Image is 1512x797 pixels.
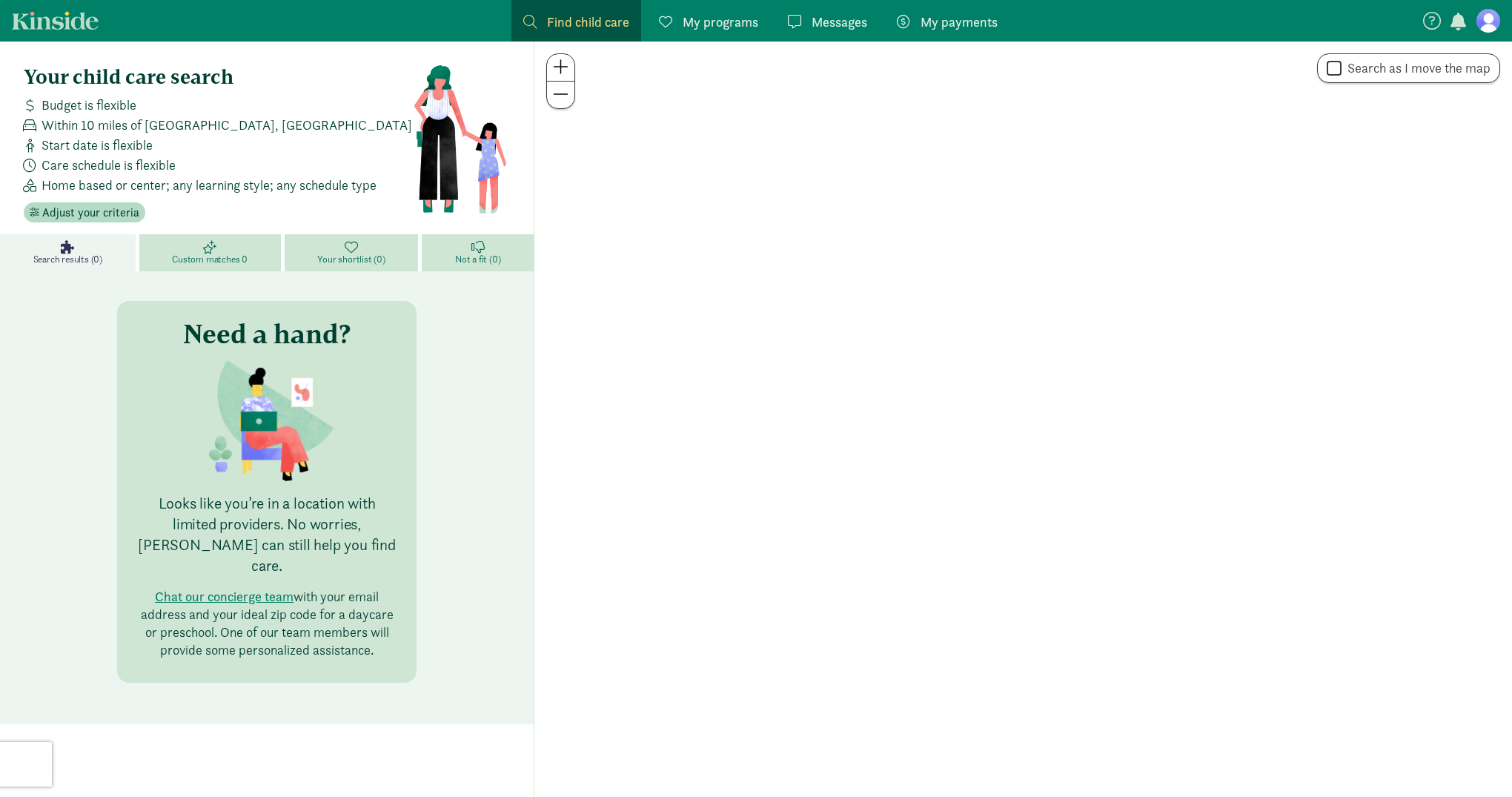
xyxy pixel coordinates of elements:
a: Not a fit (0) [422,234,534,271]
span: Not a fit (0) [455,254,500,265]
span: Adjust your criteria [42,204,139,222]
span: Search results (0) [33,254,102,265]
p: with your email address and your ideal zip code for a daycare or preschool. One of our team membe... [135,588,399,659]
span: Care schedule is flexible [42,155,176,175]
span: Start date is flexible [42,135,153,155]
p: Looks like you’re in a location with limited providers. No worries, [PERSON_NAME] can still help ... [135,493,399,576]
a: Custom matches 0 [139,234,285,271]
span: Budget is flexible [42,95,136,115]
span: Your shortlist (0) [317,254,385,265]
label: Search as I move the map [1342,59,1491,77]
span: Home based or center; any learning style; any schedule type [42,175,377,195]
span: My programs [683,12,758,32]
h3: Need a hand? [183,319,351,348]
span: Messages [812,12,867,32]
span: Custom matches 0 [172,254,248,265]
a: Kinside [12,11,99,30]
button: Chat our concierge team [155,588,294,606]
span: Find child care [547,12,629,32]
a: Your shortlist (0) [285,234,422,271]
span: My payments [921,12,998,32]
span: Within 10 miles of [GEOGRAPHIC_DATA], [GEOGRAPHIC_DATA] [42,115,412,135]
h4: Your child care search [24,65,413,89]
button: Adjust your criteria [24,202,145,223]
